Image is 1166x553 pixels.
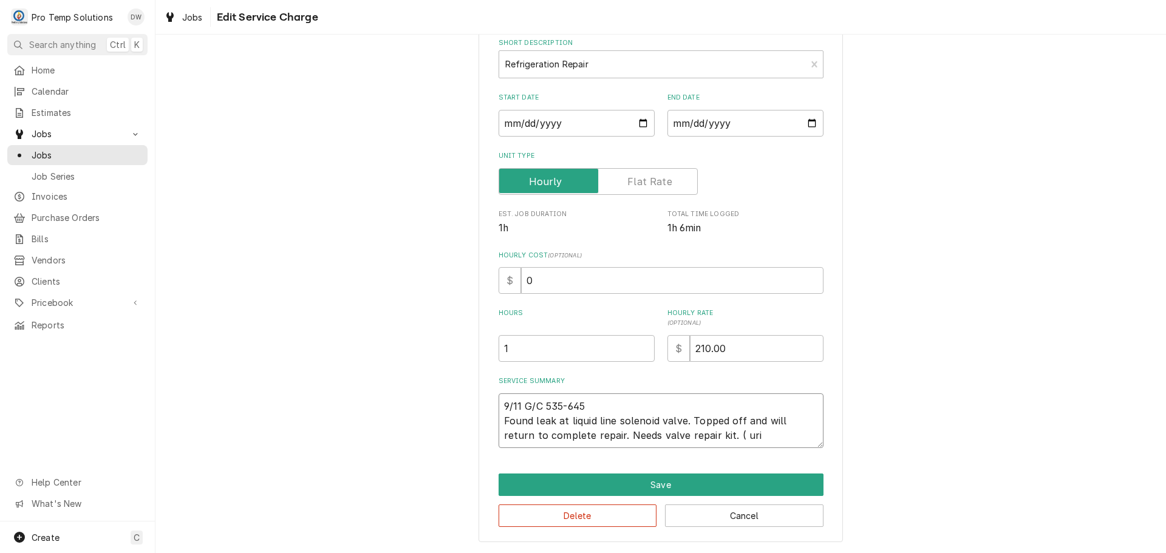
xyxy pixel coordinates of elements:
label: End Date [667,93,823,103]
a: Job Series [7,166,148,186]
span: Total Time Logged [667,221,823,236]
span: Ctrl [110,38,126,51]
span: Total Time Logged [667,209,823,219]
span: Jobs [32,149,141,161]
div: P [11,8,28,25]
div: Service Summary [499,376,823,447]
span: K [134,38,140,51]
label: Start Date [499,93,655,103]
span: Jobs [182,11,203,24]
span: Create [32,532,60,543]
a: Go to What's New [7,494,148,514]
div: Unit Type [499,151,823,194]
div: Button Group Row [499,496,823,527]
span: Pricebook [32,296,123,309]
span: Bills [32,232,141,245]
span: Estimates [32,106,141,119]
span: Purchase Orders [32,211,141,224]
div: Short Description [499,38,823,78]
a: Bills [7,229,148,249]
div: [object Object] [499,308,655,361]
div: End Date [667,93,823,136]
span: Jobs [32,127,123,140]
div: $ [667,335,690,362]
button: Search anythingCtrlK [7,34,148,55]
button: Delete [499,504,657,527]
div: $ [499,267,521,294]
span: Vendors [32,254,141,266]
label: Unit Type [499,151,823,161]
div: Dana Williams's Avatar [128,8,145,25]
span: Est. Job Duration [499,209,655,219]
a: Go to Help Center [7,472,148,492]
span: Edit Service Charge [213,9,318,25]
span: Invoices [32,190,141,203]
span: ( optional ) [548,252,582,259]
span: ( optional ) [667,319,701,326]
span: C [134,531,140,544]
a: Go to Jobs [7,124,148,144]
span: Search anything [29,38,96,51]
span: Reports [32,319,141,331]
span: Help Center [32,476,140,489]
span: Calendar [32,85,141,98]
div: Start Date [499,93,655,136]
span: 1h [499,222,508,234]
div: Button Group [499,473,823,527]
span: What's New [32,497,140,510]
div: Button Group Row [499,473,823,496]
a: Go to Pricebook [7,293,148,313]
div: [object Object] [667,308,823,361]
a: Jobs [7,145,148,165]
a: Vendors [7,250,148,270]
div: Pro Temp Solutions's Avatar [11,8,28,25]
button: Save [499,473,823,496]
label: Hours [499,308,655,328]
label: Hourly Cost [499,251,823,260]
a: Invoices [7,186,148,206]
a: Reports [7,315,148,335]
input: yyyy-mm-dd [499,110,655,137]
div: Total Time Logged [667,209,823,236]
span: Clients [32,275,141,288]
span: Est. Job Duration [499,221,655,236]
div: Pro Temp Solutions [32,11,113,24]
div: DW [128,8,145,25]
a: Clients [7,271,148,291]
a: Estimates [7,103,148,123]
div: Est. Job Duration [499,209,655,236]
a: Jobs [159,7,208,27]
a: Calendar [7,81,148,101]
button: Cancel [665,504,823,527]
label: Hourly Rate [667,308,823,328]
div: Hourly Cost [499,251,823,294]
textarea: 9/11 G/C 535-645 Found leak at liquid line solenoid valve. Topped off and will return to complete... [499,393,823,448]
label: Short Description [499,38,823,48]
a: Home [7,60,148,80]
span: Job Series [32,170,141,183]
input: yyyy-mm-dd [667,110,823,137]
span: Home [32,64,141,76]
span: 1h 6min [667,222,701,234]
label: Service Summary [499,376,823,386]
a: Purchase Orders [7,208,148,228]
